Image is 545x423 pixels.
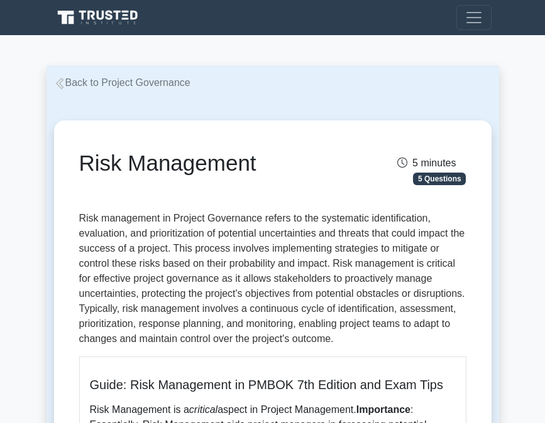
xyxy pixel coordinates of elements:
button: Toggle navigation [456,5,492,30]
a: Back to Project Governance [54,77,190,88]
b: Importance [356,404,410,415]
h5: Guide: Risk Management in PMBOK 7th Edition and Exam Tips [90,377,456,392]
h1: Risk Management [79,150,333,176]
i: critical [189,404,217,415]
p: Risk management in Project Governance refers to the systematic identification, evaluation, and pr... [79,211,466,346]
span: 5 Questions [413,173,466,185]
span: 5 minutes [397,158,456,168]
